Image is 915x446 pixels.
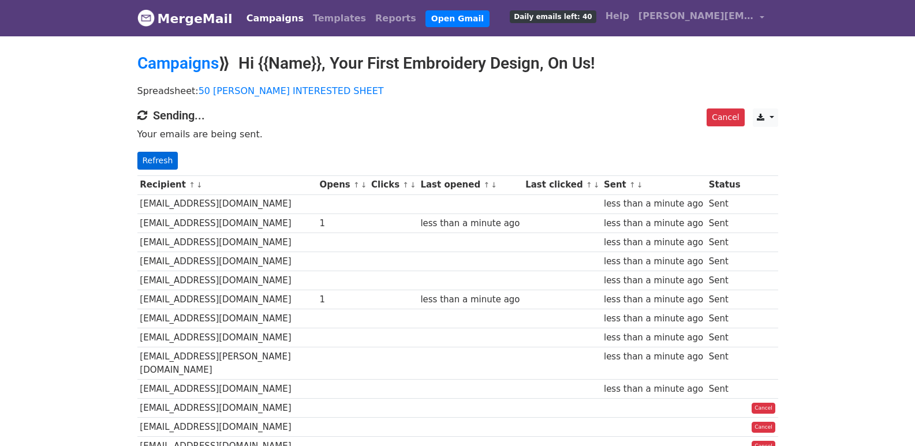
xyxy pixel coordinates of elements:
[137,85,778,97] p: Spreadsheet:
[601,175,706,194] th: Sent
[604,312,703,325] div: less than a minute ago
[706,290,743,309] td: Sent
[752,403,775,414] a: Cancel
[137,54,778,73] h2: ⟫ Hi {{Name}}, Your First Embroidery Design, On Us!
[510,10,596,23] span: Daily emails left: 40
[361,181,367,189] a: ↓
[706,252,743,271] td: Sent
[522,175,601,194] th: Last clicked
[319,293,365,306] div: 1
[638,9,754,23] span: [PERSON_NAME][EMAIL_ADDRESS][DOMAIN_NAME]
[196,181,203,189] a: ↓
[706,380,743,399] td: Sent
[425,10,490,27] a: Open Gmail
[706,175,743,194] th: Status
[368,175,417,194] th: Clicks
[353,181,360,189] a: ↑
[137,128,778,140] p: Your emails are being sent.
[706,271,743,290] td: Sent
[371,7,421,30] a: Reports
[593,181,600,189] a: ↓
[137,380,317,399] td: [EMAIL_ADDRESS][DOMAIN_NAME]
[137,252,317,271] td: [EMAIL_ADDRESS][DOMAIN_NAME]
[420,217,520,230] div: less than a minute ago
[604,236,703,249] div: less than a minute ago
[706,309,743,328] td: Sent
[137,418,317,437] td: [EMAIL_ADDRESS][DOMAIN_NAME]
[752,422,775,433] a: Cancel
[706,328,743,347] td: Sent
[604,197,703,211] div: less than a minute ago
[420,293,520,306] div: less than a minute ago
[137,347,317,380] td: [EMAIL_ADDRESS][PERSON_NAME][DOMAIN_NAME]
[189,181,195,189] a: ↑
[137,213,317,233] td: [EMAIL_ADDRESS][DOMAIN_NAME]
[137,152,178,170] a: Refresh
[137,233,317,252] td: [EMAIL_ADDRESS][DOMAIN_NAME]
[491,181,497,189] a: ↓
[604,274,703,287] div: less than a minute ago
[604,383,703,396] div: less than a minute ago
[505,5,600,28] a: Daily emails left: 40
[857,391,915,446] iframe: Chat Widget
[137,54,219,73] a: Campaigns
[706,194,743,213] td: Sent
[137,290,317,309] td: [EMAIL_ADDRESS][DOMAIN_NAME]
[604,293,703,306] div: less than a minute ago
[483,181,490,189] a: ↑
[604,255,703,268] div: less than a minute ago
[137,309,317,328] td: [EMAIL_ADDRESS][DOMAIN_NAME]
[604,217,703,230] div: less than a minute ago
[634,5,769,32] a: [PERSON_NAME][EMAIL_ADDRESS][DOMAIN_NAME]
[706,213,743,233] td: Sent
[706,233,743,252] td: Sent
[137,6,233,31] a: MergeMail
[137,194,317,213] td: [EMAIL_ADDRESS][DOMAIN_NAME]
[586,181,592,189] a: ↑
[418,175,523,194] th: Last opened
[319,217,365,230] div: 1
[242,7,308,30] a: Campaigns
[137,328,317,347] td: [EMAIL_ADDRESS][DOMAIN_NAME]
[137,175,317,194] th: Recipient
[137,271,317,290] td: [EMAIL_ADDRESS][DOMAIN_NAME]
[706,347,743,380] td: Sent
[601,5,634,28] a: Help
[410,181,416,189] a: ↓
[402,181,409,189] a: ↑
[707,108,744,126] a: Cancel
[637,181,643,189] a: ↓
[604,331,703,344] div: less than a minute ago
[604,350,703,363] div: less than a minute ago
[308,7,371,30] a: Templates
[317,175,369,194] th: Opens
[629,181,636,189] a: ↑
[199,85,384,96] a: 50 [PERSON_NAME] INTERESTED SHEET
[137,399,317,418] td: [EMAIL_ADDRESS][DOMAIN_NAME]
[137,108,778,122] h4: Sending...
[137,9,155,27] img: MergeMail logo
